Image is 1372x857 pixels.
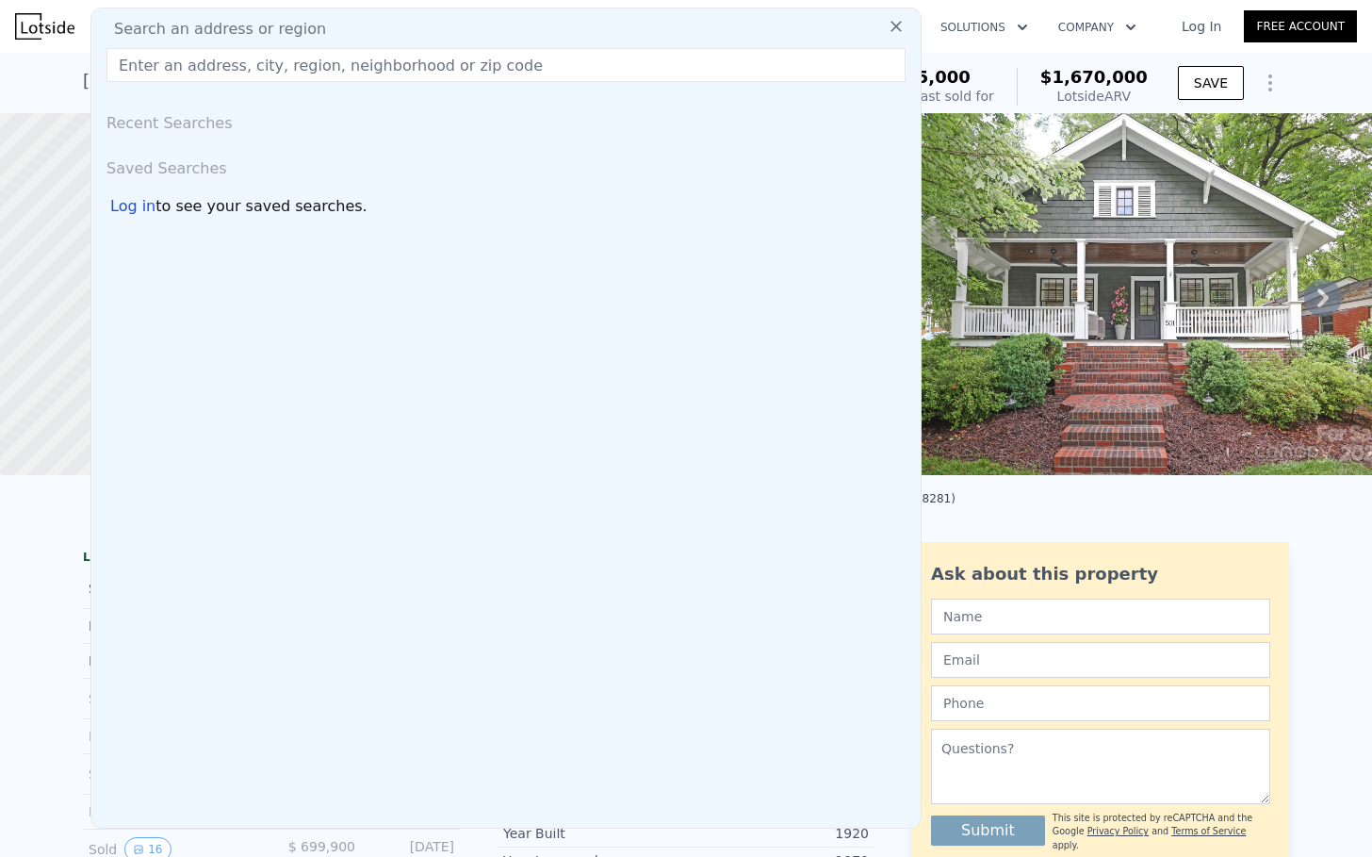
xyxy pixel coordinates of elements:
div: This site is protected by reCAPTCHA and the Google and apply. [1053,812,1270,852]
a: Privacy Policy [1087,826,1149,836]
div: Log in [110,195,155,218]
span: $ 699,900 [288,839,355,854]
span: to see your saved searches. [155,195,367,218]
div: Listed [89,651,256,670]
div: Ask about this property [931,561,1270,587]
div: Year Built [503,824,686,843]
input: Phone [931,685,1270,721]
button: Solutions [925,10,1043,44]
div: Off Market, last sold for [840,87,994,106]
div: Lotside ARV [1040,87,1148,106]
button: SAVE [1178,66,1244,100]
div: Sold [89,576,256,601]
span: Search an address or region [99,18,326,41]
input: Enter an address, city, region, neighborhood or zip code [106,48,906,82]
div: Sold [89,686,256,711]
div: [STREET_ADDRESS] , Charlotte , NC 28203 [83,68,435,94]
button: Submit [931,816,1045,846]
div: LISTING & SALE HISTORY [83,550,460,569]
input: Name [931,599,1270,635]
div: Sold [89,762,256,786]
button: Company [1043,10,1151,44]
a: Free Account [1244,10,1357,42]
div: Pending [89,617,256,635]
div: Recent Searches [99,97,913,142]
img: Lotside [15,13,74,40]
div: 1920 [686,824,869,843]
button: Show Options [1251,64,1289,102]
div: Listed [89,727,256,746]
a: Terms of Service [1171,826,1246,836]
a: Log In [1159,17,1244,36]
div: Saved Searches [99,142,913,188]
div: Listed [89,802,256,821]
span: $1,670,000 [1040,67,1148,87]
input: Email [931,642,1270,678]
